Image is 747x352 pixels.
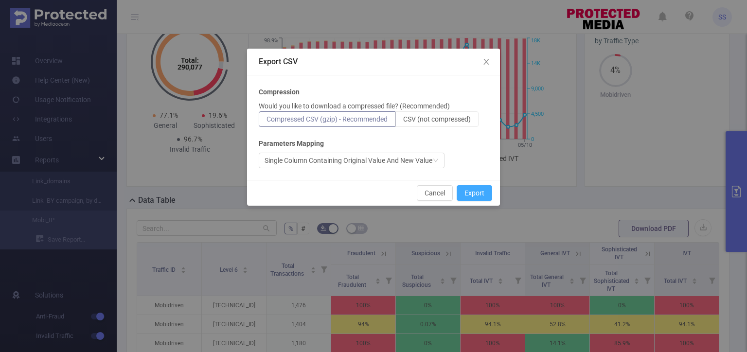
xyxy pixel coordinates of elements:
[259,101,450,111] p: Would you like to download a compressed file? (Recommended)
[473,49,500,76] button: Close
[267,115,388,123] span: Compressed CSV (gzip) - Recommended
[433,158,439,164] i: icon: down
[259,87,300,97] b: Compression
[457,185,492,201] button: Export
[265,153,432,168] div: Single Column Containing Original Value And New Value
[417,185,453,201] button: Cancel
[403,115,471,123] span: CSV (not compressed)
[482,58,490,66] i: icon: close
[259,139,324,149] b: Parameters Mapping
[259,56,488,67] div: Export CSV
